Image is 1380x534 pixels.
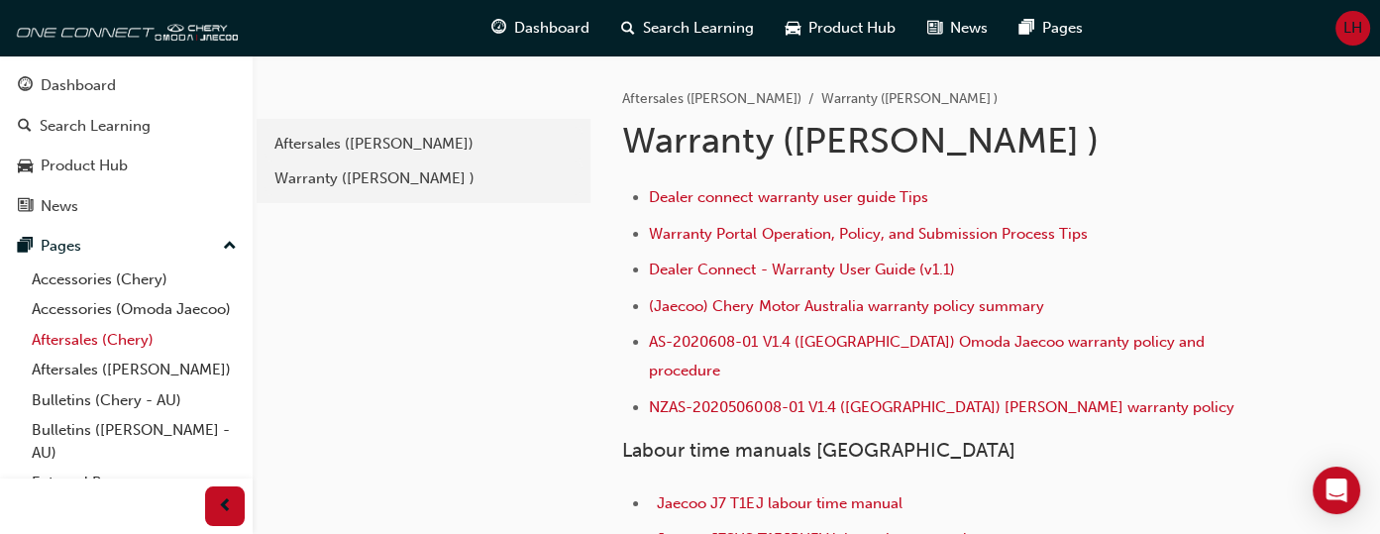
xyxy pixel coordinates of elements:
a: Product Hub [8,148,245,184]
a: NZAS-2020506008-01 V1.4 ([GEOGRAPHIC_DATA]) [PERSON_NAME] warranty policy [649,398,1233,416]
a: Warranty ([PERSON_NAME] ) [265,161,583,196]
div: Dashboard [41,74,116,97]
div: Warranty ([PERSON_NAME] ) [274,167,573,190]
span: Search Learning [643,17,754,40]
span: search-icon [18,118,32,136]
span: news-icon [18,198,33,216]
div: Product Hub [41,155,128,177]
span: LH [1343,17,1362,40]
a: Aftersales (Chery) [24,325,245,356]
span: news-icon [927,16,942,41]
div: Open Intercom Messenger [1313,467,1360,514]
span: guage-icon [18,77,33,95]
span: car-icon [18,158,33,175]
span: pages-icon [1019,16,1034,41]
div: News [41,195,78,218]
button: Pages [8,228,245,265]
a: car-iconProduct Hub [770,8,911,49]
span: up-icon [223,234,237,260]
span: search-icon [621,16,635,41]
div: Search Learning [40,115,151,138]
button: DashboardSearch LearningProduct HubNews [8,63,245,228]
span: guage-icon [491,16,506,41]
a: News [8,188,245,225]
a: Accessories (Omoda Jaecoo) [24,294,245,325]
a: Dealer Connect - Warranty User Guide (v1.1) [649,261,954,278]
div: Aftersales ([PERSON_NAME]) [274,133,573,156]
span: Product Hub [808,17,896,40]
span: pages-icon [18,238,33,256]
a: Jaecoo J7 T1EJ labour time manual [657,494,902,512]
a: Warranty Portal Operation, Policy, and Submission Process Tips [649,225,1087,243]
a: pages-iconPages [1004,8,1099,49]
a: External Resources [24,468,245,498]
a: Search Learning [8,108,245,145]
span: Dashboard [514,17,589,40]
a: (Jaecoo) Chery Motor Australia warranty policy summary [649,297,1043,315]
a: guage-iconDashboard [476,8,605,49]
a: Aftersales ([PERSON_NAME]) [265,127,583,161]
a: news-iconNews [911,8,1004,49]
a: Aftersales ([PERSON_NAME]) [622,90,800,107]
div: Pages [41,235,81,258]
span: Pages [1042,17,1083,40]
h1: Warranty ([PERSON_NAME] ) [622,119,1229,162]
a: Bulletins (Chery - AU) [24,385,245,416]
span: car-icon [786,16,800,41]
a: Accessories (Chery) [24,265,245,295]
a: AS-2020608-01 V1.4 ([GEOGRAPHIC_DATA]) Omoda Jaecoo warranty policy and procedure [649,333,1208,379]
span: prev-icon [218,494,233,519]
li: Warranty ([PERSON_NAME] ) [820,88,997,111]
a: Dashboard [8,67,245,104]
button: LH [1335,11,1370,46]
a: Dealer connect warranty user guide Tips [649,188,927,206]
span: News [950,17,988,40]
a: Bulletins ([PERSON_NAME] - AU) [24,415,245,468]
a: search-iconSearch Learning [605,8,770,49]
span: Labour time manuals [GEOGRAPHIC_DATA] [622,439,1014,462]
a: Aftersales ([PERSON_NAME]) [24,355,245,385]
img: oneconnect [10,8,238,48]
